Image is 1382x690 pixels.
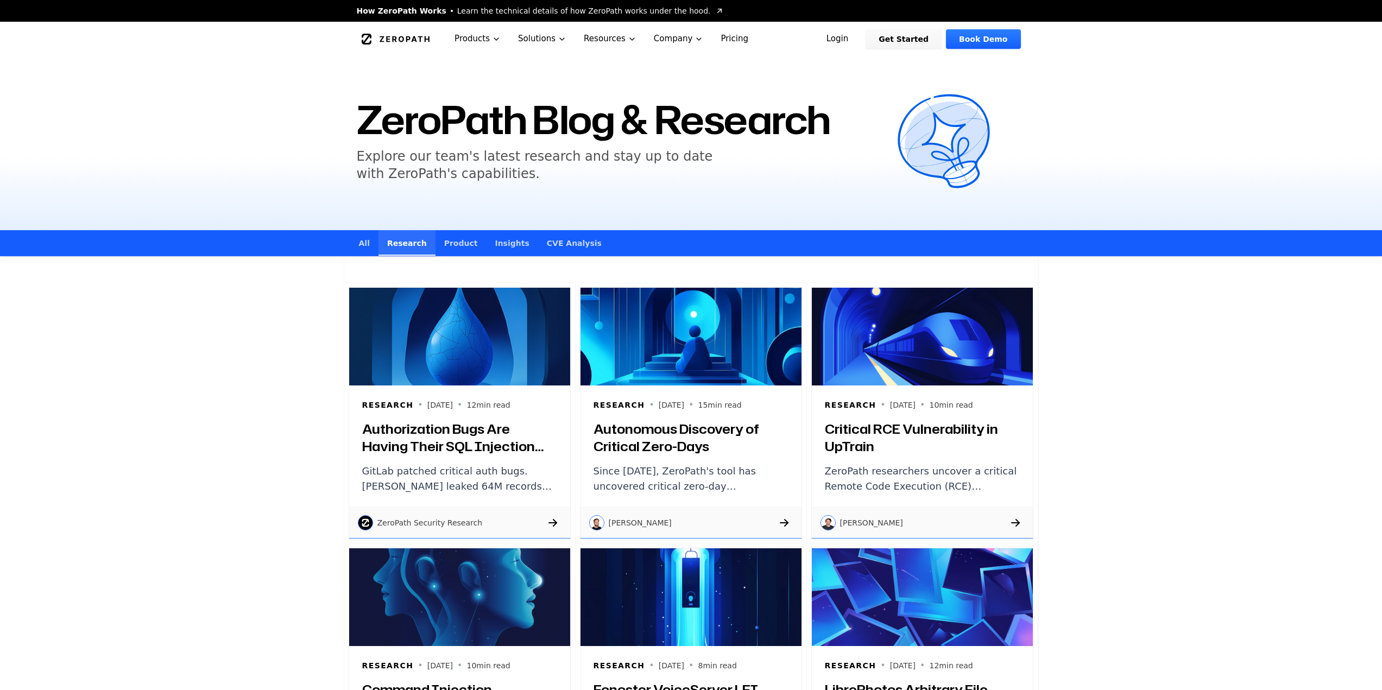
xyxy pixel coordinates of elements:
[509,22,575,56] button: Solutions
[812,548,1033,646] img: LibrePhotos Arbitrary File Upload + Path Traversal PoC
[609,517,672,528] p: [PERSON_NAME]
[357,5,724,16] a: How ZeroPath WorksLearn the technical details of how ZeroPath works under the hood.
[880,659,885,672] span: •
[821,515,836,530] img: Nathan Hrncirik
[946,29,1020,49] a: Book Demo
[649,398,654,412] span: •
[930,660,973,671] p: 12 min read
[698,660,737,671] p: 8 min read
[467,400,510,410] p: 12 min read
[362,400,414,410] h6: Research
[467,660,510,671] p: 10 min read
[866,29,942,49] a: Get Started
[645,22,712,56] button: Company
[457,659,462,672] span: •
[357,148,722,182] h5: Explore our team's latest research and stay up to date with ZeroPath's capabilities.
[349,548,570,646] img: Command Injection Vulnerability in Clone-Voice Project
[659,660,684,671] p: [DATE]
[825,464,1020,494] p: ZeroPath researchers uncover a critical Remote Code Execution (RCE) vulnerability in UpTrain, a p...
[350,230,378,256] a: All
[362,420,557,455] h3: Authorization Bugs Are Having Their SQL Injection Moment
[538,230,610,256] a: CVE Analysis
[712,22,757,56] a: Pricing
[840,517,903,528] p: [PERSON_NAME]
[890,400,916,410] p: [DATE]
[825,660,876,671] h6: Research
[418,659,422,672] span: •
[880,398,885,412] span: •
[698,400,742,410] p: 15 min read
[427,400,453,410] p: [DATE]
[580,548,802,646] img: Fonoster VoiceServer LFI Vulnerability (CVE-2024-43035)
[594,400,645,410] h6: Research
[689,659,693,672] span: •
[362,660,414,671] h6: Research
[357,100,884,139] h1: ZeroPath Blog & Research
[825,400,876,410] h6: Research
[418,398,422,412] span: •
[580,288,802,385] img: Autonomous Discovery of Critical Zero-Days
[649,659,654,672] span: •
[659,400,684,410] p: [DATE]
[344,22,1039,56] nav: Global
[457,5,711,16] span: Learn the technical details of how ZeroPath works under the hood.
[446,22,509,56] button: Products
[427,660,453,671] p: [DATE]
[457,398,462,412] span: •
[344,283,576,543] a: Authorization Bugs Are Having Their SQL Injection MomentResearch•[DATE]•12min readAuthorization B...
[825,420,1020,455] h3: Critical RCE Vulnerability in UpTrain
[436,230,487,256] a: Product
[594,420,788,455] h3: Autonomous Discovery of Critical Zero-Days
[807,283,1038,543] a: Critical RCE Vulnerability in UpTrainResearch•[DATE]•10min readCritical RCE Vulnerability in UpTr...
[594,660,645,671] h6: Research
[930,400,973,410] p: 10 min read
[920,659,925,672] span: •
[589,515,604,530] img: Raphael Karger
[349,288,570,385] img: Authorization Bugs Are Having Their SQL Injection Moment
[575,22,645,56] button: Resources
[362,464,557,494] p: GitLab patched critical auth bugs. [PERSON_NAME] leaked 64M records through a basic IDOR. Authori...
[576,283,807,543] a: Autonomous Discovery of Critical Zero-DaysResearch•[DATE]•15min readAutonomous Discovery of Criti...
[920,398,925,412] span: •
[813,29,862,49] a: Login
[357,5,446,16] span: How ZeroPath Works
[358,515,373,530] img: ZeroPath Security Research
[377,517,483,528] p: ZeroPath Security Research
[689,398,693,412] span: •
[594,464,788,494] p: Since [DATE], ZeroPath's tool has uncovered critical zero-day vulnerabilities—including RCE, auth...
[486,230,538,256] a: Insights
[812,288,1033,385] img: Critical RCE Vulnerability in UpTrain
[378,230,436,256] a: Research
[890,660,916,671] p: [DATE]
